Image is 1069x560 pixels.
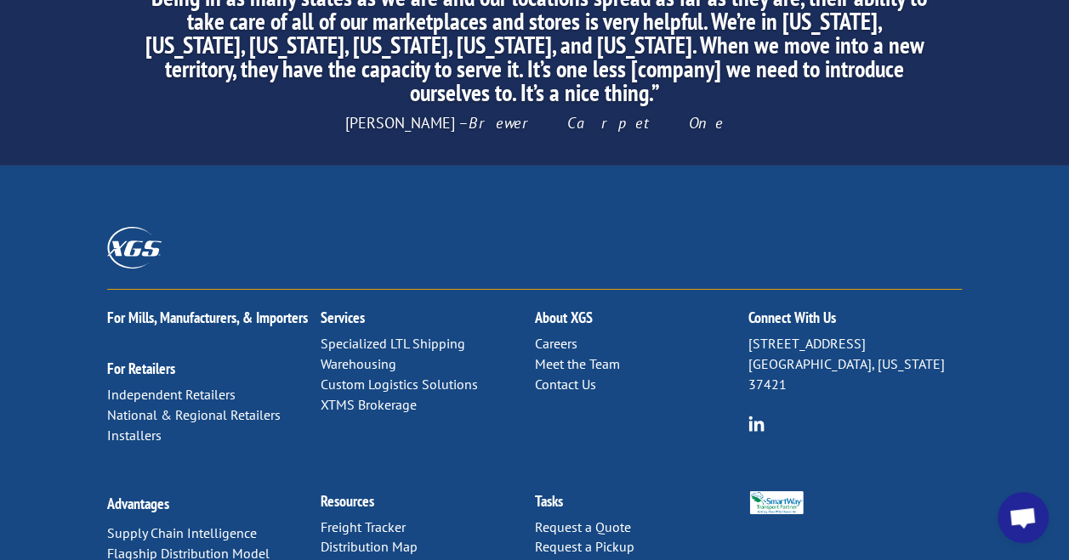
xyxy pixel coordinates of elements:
img: group-6 [748,416,765,432]
h2: Connect With Us [748,310,962,334]
a: Request a Quote [534,518,630,535]
a: About XGS [534,308,592,327]
a: Custom Logistics Solutions [321,376,478,393]
a: Distribution Map [321,538,418,555]
a: For Mills, Manufacturers, & Importers [107,308,308,327]
a: Careers [534,335,577,352]
a: Installers [107,427,162,444]
a: Advantages [107,494,169,513]
a: National & Regional Retailers [107,406,281,423]
a: Meet the Team [534,355,619,372]
img: Smartway_Logo [748,491,805,514]
a: Request a Pickup [534,538,634,555]
h2: Tasks [534,494,748,518]
a: Specialized LTL Shipping [321,335,465,352]
p: [STREET_ADDRESS] [GEOGRAPHIC_DATA], [US_STATE] 37421 [748,334,962,394]
span: [PERSON_NAME] – [345,113,724,133]
a: Resources [321,491,374,511]
a: Contact Us [534,376,595,393]
a: Supply Chain Intelligence [107,524,257,541]
a: Open chat [998,492,1049,543]
a: XTMS Brokerage [321,396,417,413]
a: For Retailers [107,359,175,378]
a: Freight Tracker [321,518,406,535]
a: Warehousing [321,355,396,372]
em: Brewer Carpet One [469,113,724,133]
a: Services [321,308,365,327]
a: Independent Retailers [107,386,236,403]
img: XGS_Logos_ALL_2024_All_White [107,227,162,269]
